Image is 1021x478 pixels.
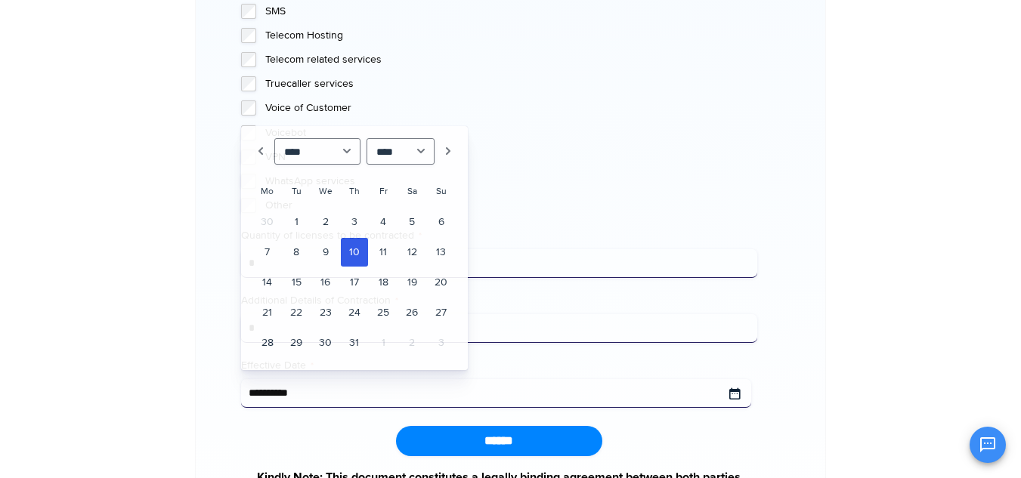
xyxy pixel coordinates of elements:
[265,150,757,165] label: VPN
[398,268,425,297] a: 19
[283,328,310,357] a: 29
[283,298,310,327] a: 22
[398,298,425,327] a: 26
[427,208,454,236] a: 6
[265,52,757,67] label: Telecom related services
[370,328,397,357] span: 1
[407,186,417,197] span: Saturday
[970,427,1006,463] button: Open chat
[341,268,368,297] a: 17
[311,238,339,267] a: 9
[370,298,397,327] a: 25
[370,208,397,236] a: 4
[265,198,757,213] label: Other
[367,138,435,165] select: Select year
[341,208,368,236] a: 3
[265,28,757,43] label: Telecom Hosting
[241,358,757,373] label: Effective Date
[265,100,757,116] label: Voice of Customer
[441,138,456,165] a: Next
[265,125,757,140] label: Voicebot
[349,186,360,197] span: Thursday
[370,238,397,267] a: 11
[283,208,310,236] a: 1
[319,186,333,197] span: Wednesday
[283,268,310,297] a: 15
[379,186,388,197] span: Friday
[274,138,361,165] select: Select month
[265,4,757,19] label: SMS
[254,268,281,297] a: 14
[436,186,447,197] span: Sunday
[241,293,757,308] label: Additional Details of Contraction
[254,328,281,357] a: 28
[311,328,339,357] a: 30
[265,174,757,189] label: WhatsApp services
[341,238,368,267] a: 10
[311,268,339,297] a: 16
[283,238,310,267] a: 8
[341,298,368,327] a: 24
[311,298,339,327] a: 23
[341,328,368,357] a: 31
[427,268,454,297] a: 20
[370,268,397,297] a: 18
[254,298,281,327] a: 21
[253,138,268,165] a: Prev
[292,186,302,197] span: Tuesday
[398,208,425,236] a: 5
[254,208,281,236] span: 30
[398,238,425,267] a: 12
[254,238,281,267] a: 7
[311,208,339,236] a: 2
[427,238,454,267] a: 13
[427,328,454,357] span: 3
[427,298,454,327] a: 27
[265,76,757,91] label: Truecaller services
[261,186,274,197] span: Monday
[241,228,757,243] label: Quantity of licenses to be contracted
[398,328,425,357] span: 2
